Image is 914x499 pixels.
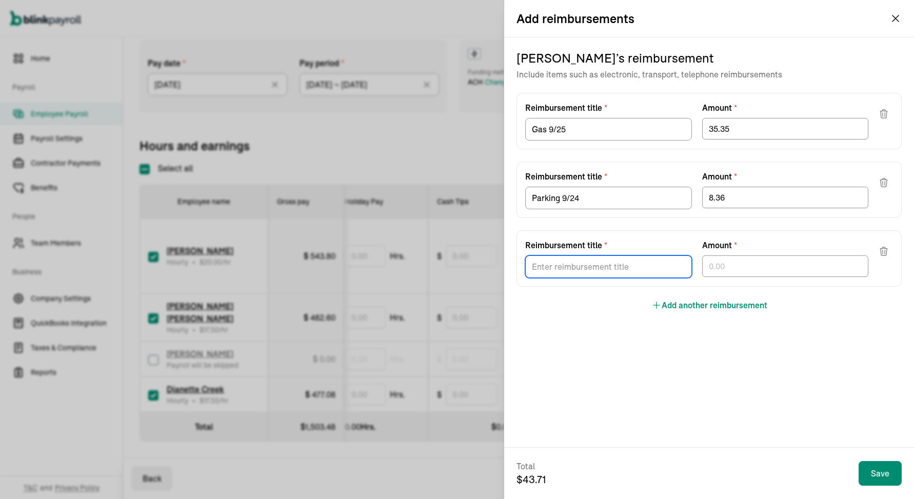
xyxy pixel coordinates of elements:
span: 43.71 [523,473,546,486]
label: Amount [702,102,869,114]
label: Reimbursement title [525,170,692,183]
input: Reimbursement title [525,255,692,278]
span: $ [516,472,546,487]
span: [PERSON_NAME] [516,50,616,66]
input: 0.00 [702,255,869,277]
label: Reimbursement title [525,102,692,114]
span: Total [516,460,546,472]
p: Include items such as electronic, transport, telephone reimbursements [516,68,902,81]
button: Add another reimbursement [651,299,767,311]
button: Save [859,461,902,486]
input: Reimbursement title [525,118,692,141]
h2: Add reimbursements [516,10,634,27]
h4: ’s reimbursement [516,50,902,66]
input: 0.00 [702,187,869,208]
label: Amount [702,239,869,251]
input: 0.00 [702,118,869,139]
label: Amount [702,170,869,183]
label: Reimbursement title [525,239,692,251]
input: Reimbursement title [525,187,692,209]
